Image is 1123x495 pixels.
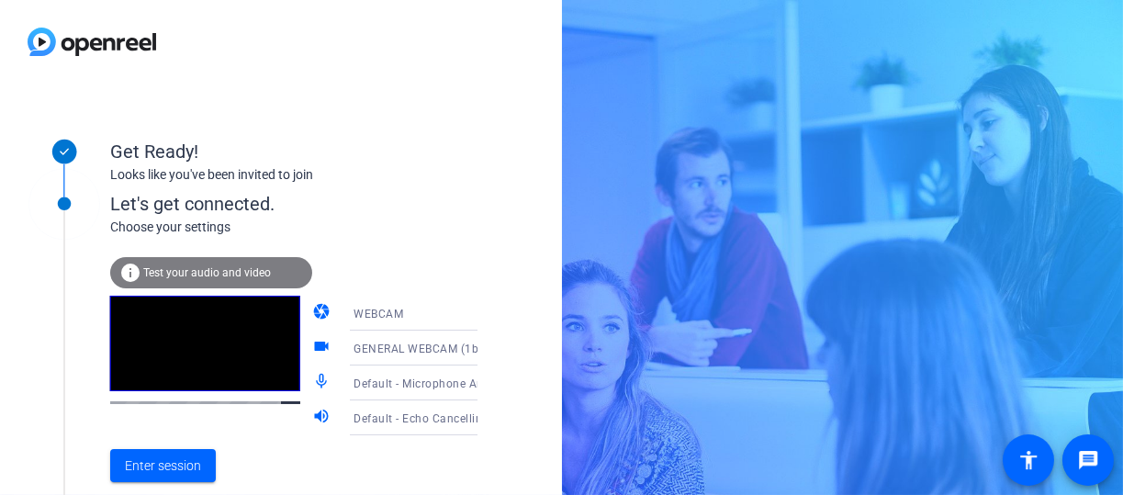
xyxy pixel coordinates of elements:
mat-icon: info [119,262,141,284]
span: Test your audio and video [143,266,271,279]
mat-icon: mic_none [312,372,334,394]
mat-icon: camera [312,302,334,324]
div: Let's get connected. [110,190,515,218]
button: Enter session [110,449,216,482]
span: Default - Echo Cancelling Speakerphone (Jabra SPEAK 510 USB) (0b0e:0422) [354,411,769,425]
div: Choose your settings [110,218,515,237]
span: Enter session [125,456,201,476]
mat-icon: message [1077,449,1099,471]
mat-icon: accessibility [1017,449,1039,471]
div: Get Ready! [110,138,477,165]
mat-icon: videocam [312,337,334,359]
span: GENERAL WEBCAM (1b3f:2247) [354,341,524,355]
mat-icon: volume_up [312,407,334,429]
span: Default - Microphone Array (2- Realtek(R) Audio) [354,376,612,390]
span: WEBCAM [354,308,403,321]
div: Looks like you've been invited to join [110,165,477,185]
